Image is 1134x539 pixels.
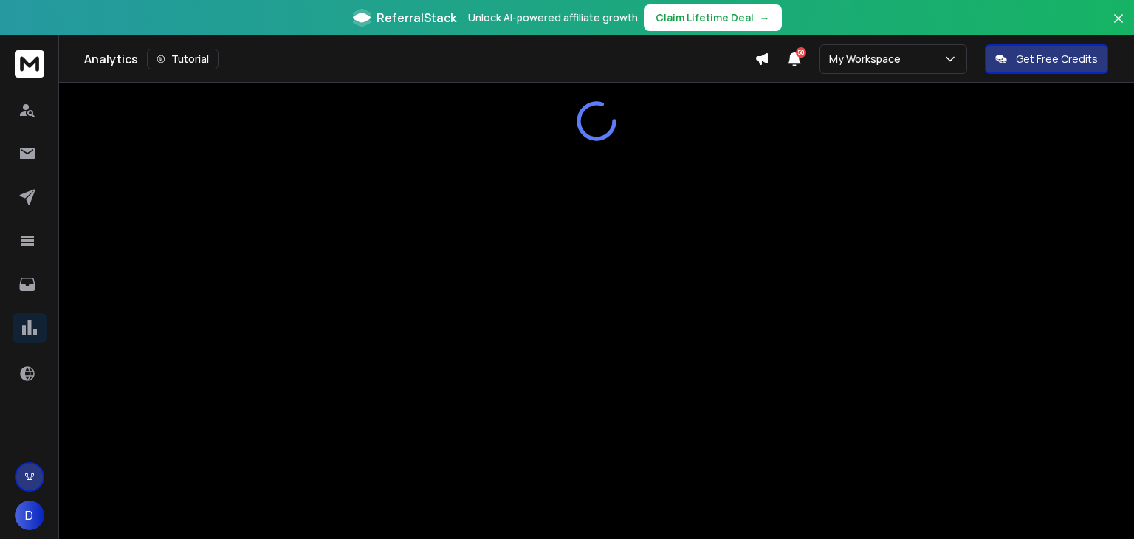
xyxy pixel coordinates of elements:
button: D [15,501,44,530]
p: My Workspace [829,52,907,66]
button: Tutorial [147,49,219,69]
span: 50 [796,47,806,58]
button: Claim Lifetime Deal→ [644,4,782,31]
button: Close banner [1109,9,1128,44]
span: ReferralStack [377,9,456,27]
div: Analytics [84,49,755,69]
button: Get Free Credits [985,44,1108,74]
p: Unlock AI-powered affiliate growth [468,10,638,25]
p: Get Free Credits [1016,52,1098,66]
span: → [760,10,770,25]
